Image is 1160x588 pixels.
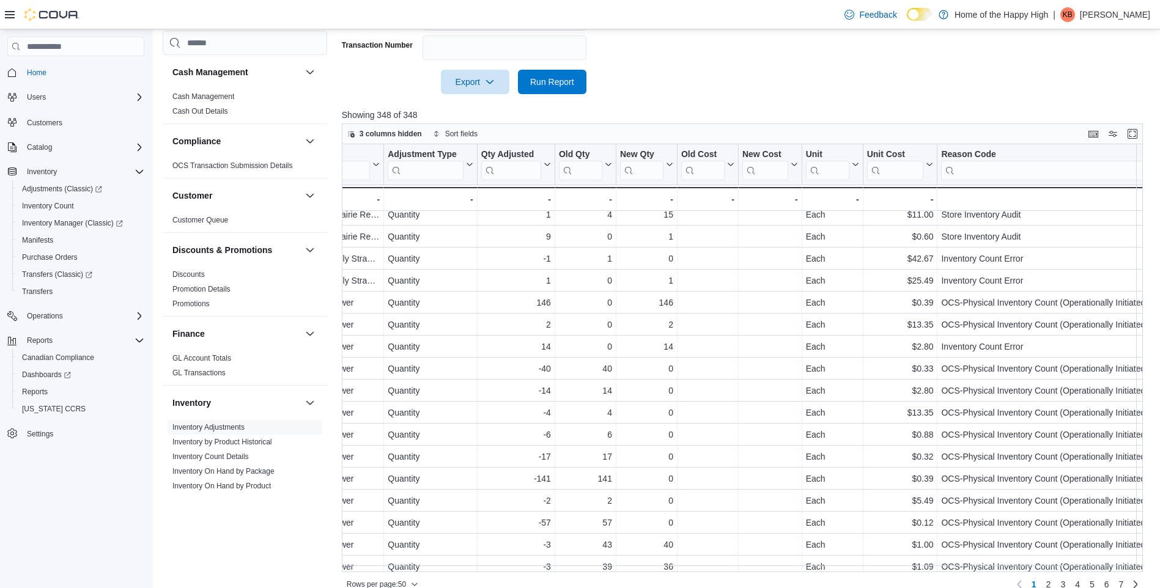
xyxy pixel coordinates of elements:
[188,427,380,442] div: Etobicoke - The Queensway - Fire & Flower
[388,192,473,207] div: -
[17,350,99,365] a: Canadian Compliance
[805,192,859,207] div: -
[620,149,663,161] div: New Qty
[805,149,849,180] div: Unit
[17,199,144,213] span: Inventory Count
[388,317,473,332] div: Quantity
[806,383,859,398] div: Each
[866,149,923,161] div: Unit Cost
[303,395,317,410] button: Inventory
[428,127,482,141] button: Sort fields
[22,201,74,211] span: Inventory Count
[163,351,327,385] div: Finance
[620,149,663,180] div: New Qty
[17,284,144,299] span: Transfers
[22,218,123,228] span: Inventory Manager (Classic)
[172,300,210,308] a: Promotions
[12,349,149,366] button: Canadian Compliance
[620,192,673,207] div: -
[172,66,300,78] button: Cash Management
[172,135,221,147] h3: Compliance
[303,134,317,149] button: Compliance
[303,188,317,203] button: Customer
[12,215,149,232] a: Inventory Manager (Classic)
[360,129,422,139] span: 3 columns hidden
[172,92,234,101] a: Cash Management
[17,350,144,365] span: Canadian Compliance
[2,163,149,180] button: Inventory
[12,266,149,283] a: Transfers (Classic)
[559,207,612,222] div: 4
[188,449,380,464] div: Etobicoke - The Queensway - Fire & Flower
[188,229,380,244] div: Saskatoon - [GEOGRAPHIC_DATA] - Prairie Records
[620,207,673,222] div: 15
[1080,7,1150,22] p: [PERSON_NAME]
[22,333,144,348] span: Reports
[188,295,380,310] div: Etobicoke - The Queensway - Fire & Flower
[172,244,272,256] h3: Discounts & Promotions
[742,149,788,161] div: New Cost
[867,449,934,464] div: $0.32
[172,135,300,147] button: Compliance
[22,164,144,179] span: Inventory
[388,405,473,420] div: Quantity
[172,299,210,309] span: Promotions
[172,397,211,409] h3: Inventory
[742,149,798,180] button: New Cost
[163,213,327,232] div: Customer
[806,361,859,376] div: Each
[867,405,934,420] div: $13.35
[388,149,464,161] div: Adjustment Type
[22,184,102,194] span: Adjustments (Classic)
[681,149,725,161] div: Old Cost
[559,405,612,420] div: 4
[481,383,551,398] div: -14
[17,216,128,230] a: Inventory Manager (Classic)
[388,251,473,266] div: Quantity
[481,149,551,180] button: Qty Adjusted
[620,427,673,442] div: 0
[172,353,231,363] span: GL Account Totals
[342,127,427,141] button: 3 columns hidden
[188,149,370,180] div: Location
[2,89,149,106] button: Users
[188,192,380,207] div: -
[172,270,205,279] a: Discounts
[17,250,83,265] a: Purchase Orders
[559,339,612,354] div: 0
[188,405,380,420] div: Etobicoke - The Queensway - Fire & Flower
[27,167,57,177] span: Inventory
[342,40,413,50] label: Transaction Number
[866,149,933,180] button: Unit Cost
[620,251,673,266] div: 0
[172,438,272,446] a: Inventory by Product Historical
[172,467,275,476] a: Inventory On Hand by Package
[12,400,149,417] button: [US_STATE] CCRS
[22,114,144,130] span: Customers
[806,317,859,332] div: Each
[17,267,144,282] span: Transfers (Classic)
[481,295,551,310] div: 146
[188,361,380,376] div: Etobicoke - The Queensway - Fire & Flower
[1125,127,1140,141] button: Enter fullscreen
[559,295,612,310] div: 0
[12,197,149,215] button: Inventory Count
[620,229,673,244] div: 1
[620,339,673,354] div: 14
[17,216,144,230] span: Inventory Manager (Classic)
[12,383,149,400] button: Reports
[805,149,859,180] button: Unit
[172,284,231,294] span: Promotion Details
[559,149,612,180] button: Old Qty
[17,284,57,299] a: Transfers
[172,423,245,432] a: Inventory Adjustments
[17,367,144,382] span: Dashboards
[530,76,574,88] span: Run Report
[481,149,541,180] div: Qty Adjusted
[388,149,473,180] button: Adjustment Type
[481,273,551,288] div: 1
[22,140,57,155] button: Catalog
[806,251,859,266] div: Each
[806,207,859,222] div: Each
